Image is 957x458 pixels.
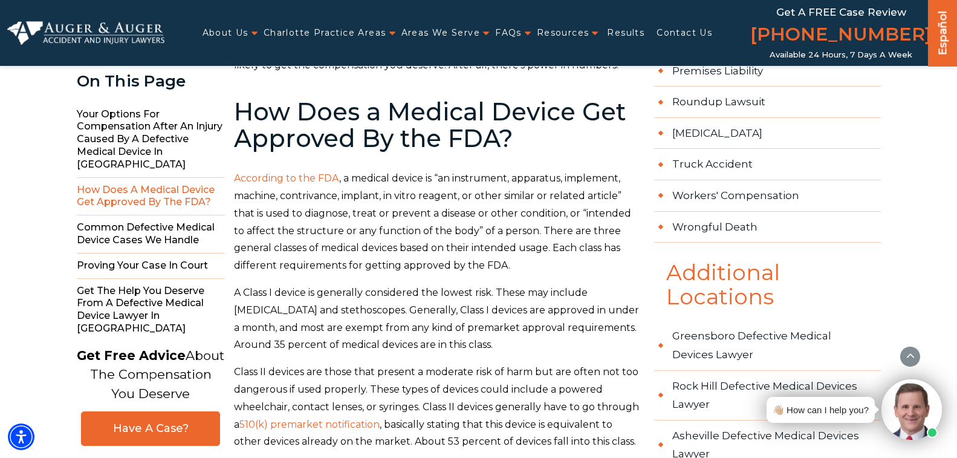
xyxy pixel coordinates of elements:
span: How Does a Medical Device Get Approved By the FDA? [77,178,225,216]
h2: How Does a Medical Device Get Approved By the FDA? [234,99,640,152]
p: About The Compensation You Deserve [77,346,224,404]
a: FAQs [495,21,522,45]
span: Additional Locations [654,261,881,321]
a: 510(k) premarket notification [239,419,380,430]
a: Truck Accident [654,149,881,180]
a: Resources [537,21,589,45]
span: Have A Case? [94,422,207,436]
a: Premises Liability [654,56,881,87]
a: [MEDICAL_DATA] [654,118,881,149]
a: About Us [203,21,248,45]
a: Results [607,21,644,45]
div: 👋🏼 How can I help you? [773,402,869,418]
strong: Get Free Advice [77,348,186,363]
a: Wrongful Death [654,212,881,243]
a: Roundup Lawsuit [654,87,881,118]
a: Have A Case? [81,411,220,446]
a: Charlotte Practice Areas [264,21,386,45]
a: [PHONE_NUMBER] [750,21,932,50]
button: scroll to up [900,346,921,367]
p: A Class I device is generally considered the lowest risk. These may include [MEDICAL_DATA] and st... [234,284,640,354]
span: Get the Help You Deserve from a Defective Medical Device Lawyer in [GEOGRAPHIC_DATA] [77,279,225,341]
span: Your Options for Compensation After an Injury Caused by a Defective Medical Device in [GEOGRAPHIC... [77,102,225,178]
img: Intaker widget Avatar [881,379,942,440]
span: Proving Your Case In Court [77,254,225,279]
a: Rock Hill Defective Medical Devices Lawyer [654,371,881,420]
p: Class II devices are those that present a moderate risk of harm but are often not too dangerous i... [234,364,640,451]
a: Greensboro Defective Medical Devices Lawyer [654,321,881,370]
span: Get a FREE Case Review [776,6,906,18]
span: Common Defective Medical Device Cases We Handle [77,215,225,254]
span: Available 24 Hours, 7 Days a Week [770,50,912,60]
div: On This Page [77,73,225,90]
div: Accessibility Menu [8,424,34,450]
a: Workers' Compensation [654,180,881,212]
a: Areas We Serve [401,21,481,45]
img: Auger & Auger Accident and Injury Lawyers Logo [7,21,164,45]
a: According to the FDA [234,172,339,184]
a: Contact Us [657,21,712,45]
p: , a medical device is “an instrument, apparatus, implement, machine, contrivance, implant, in vit... [234,170,640,275]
